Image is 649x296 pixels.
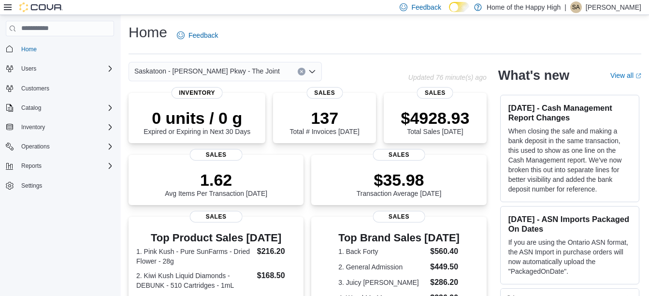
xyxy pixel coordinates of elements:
span: Operations [21,143,50,150]
span: Sales [190,211,243,222]
button: Reports [17,160,45,172]
dd: $168.50 [257,270,296,281]
a: Feedback [173,26,222,45]
span: Sales [306,87,343,99]
nav: Complex example [6,38,114,218]
span: Home [21,45,37,53]
span: Users [17,63,114,74]
span: Inventory [171,87,223,99]
dt: 1. Pink Kush - Pure SunFarms - Dried Flower - 28g [136,247,253,266]
dt: 1. Back Forty [338,247,426,256]
p: [PERSON_NAME] [586,1,641,13]
span: Inventory [21,123,45,131]
dd: $286.20 [430,277,460,288]
div: Expired or Expiring in Next 30 Days [144,108,250,135]
button: Home [2,42,118,56]
span: Saskatoon - [PERSON_NAME] Pkwy - The Joint [134,65,280,77]
h3: [DATE] - ASN Imports Packaged On Dates [508,214,631,234]
dd: $216.20 [257,246,296,257]
div: Avg Items Per Transaction [DATE] [165,170,267,197]
img: Cova [19,2,63,12]
span: Inventory [17,121,114,133]
button: Inventory [17,121,49,133]
dd: $560.40 [430,246,460,257]
button: Inventory [2,120,118,134]
dt: 2. General Admission [338,262,426,272]
a: Customers [17,83,53,94]
a: View allExternal link [610,72,641,79]
p: 0 units / 0 g [144,108,250,128]
span: Sales [417,87,453,99]
span: Dark Mode [449,12,449,13]
dt: 2. Kiwi Kush Liquid Diamonds - DEBUNK - 510 Cartridges - 1mL [136,271,253,290]
span: Sales [190,149,243,161]
button: Clear input [298,68,305,75]
p: If you are using the Ontario ASN format, the ASN Import in purchase orders will now automatically... [508,237,631,276]
button: Settings [2,178,118,192]
span: Home [17,43,114,55]
button: Catalog [2,101,118,115]
button: Reports [2,159,118,173]
p: 137 [290,108,360,128]
span: Reports [21,162,42,170]
p: Updated 76 minute(s) ago [408,74,487,81]
span: Settings [21,182,42,190]
span: Reports [17,160,114,172]
svg: External link [635,73,641,79]
p: When closing the safe and making a bank deposit in the same transaction, this used to show as one... [508,126,631,194]
span: Customers [21,85,49,92]
p: $4928.93 [401,108,469,128]
h1: Home [129,23,167,42]
span: Settings [17,179,114,192]
button: Operations [17,141,54,152]
dd: $449.50 [430,261,460,273]
span: Operations [17,141,114,152]
p: 1.62 [165,170,267,190]
button: Catalog [17,102,45,114]
span: SA [572,1,580,13]
h3: Top Product Sales [DATE] [136,232,296,244]
div: Transaction Average [DATE] [357,170,442,197]
button: Operations [2,140,118,153]
a: Settings [17,180,46,192]
span: Feedback [411,2,441,12]
span: Sales [373,211,425,222]
input: Dark Mode [449,2,469,12]
button: Open list of options [308,68,316,75]
button: Users [2,62,118,75]
a: Home [17,44,41,55]
button: Users [17,63,40,74]
h3: Top Brand Sales [DATE] [338,232,460,244]
span: Catalog [17,102,114,114]
span: Feedback [188,30,218,40]
p: Home of the Happy High [487,1,561,13]
div: Total Sales [DATE] [401,108,469,135]
div: Total # Invoices [DATE] [290,108,360,135]
div: Samantha Andrews [570,1,582,13]
h3: [DATE] - Cash Management Report Changes [508,103,631,122]
span: Customers [17,82,114,94]
dt: 3. Juicy [PERSON_NAME] [338,278,426,287]
p: $35.98 [357,170,442,190]
button: Customers [2,81,118,95]
h2: What's new [498,68,569,83]
p: | [564,1,566,13]
span: Catalog [21,104,41,112]
span: Sales [373,149,425,161]
span: Users [21,65,36,73]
